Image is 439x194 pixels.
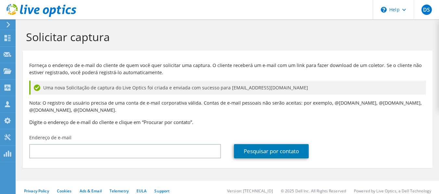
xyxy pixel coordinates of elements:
[29,134,71,141] label: Endereço de e-mail
[421,5,432,15] span: DS
[234,144,309,158] a: Pesquisar por contato
[43,84,308,91] span: Uma nova Solicitação de captura do Live Optics foi criada e enviada com sucesso para [EMAIL_ADDRE...
[381,7,387,13] svg: \n
[281,188,346,194] li: © 2025 Dell Inc. All Rights Reserved
[354,188,431,194] li: Powered by Live Optics, a Dell Technology
[136,188,147,194] a: EULA
[154,188,170,194] a: Support
[29,99,426,114] p: Nota: O registro de usuário precisa de uma conta de e-mail corporativa válida. Contas de e-mail p...
[110,188,129,194] a: Telemetry
[24,188,49,194] a: Privacy Policy
[26,30,426,44] h1: Solicitar captura
[57,188,72,194] a: Cookies
[227,188,273,194] li: Version: [TECHNICAL_ID]
[80,188,102,194] a: Ads & Email
[29,119,426,126] h3: Digite o endereço de e-mail do cliente e clique em “Procurar por contato”.
[29,62,426,76] p: Forneça o endereço de e-mail do cliente de quem você quer solicitar uma captura. O cliente recebe...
